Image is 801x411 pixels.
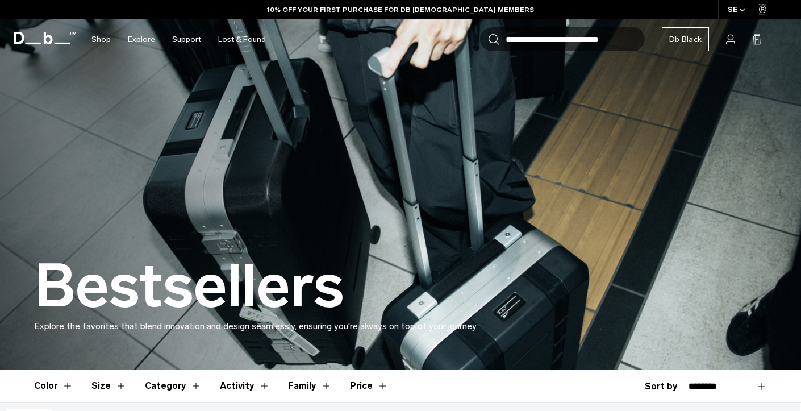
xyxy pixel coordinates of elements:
[350,370,389,402] button: Toggle Price
[220,370,270,402] button: Toggle Filter
[83,19,274,60] nav: Main Navigation
[662,27,709,51] a: Db Black
[288,370,332,402] button: Toggle Filter
[128,19,155,60] a: Explore
[34,321,478,331] span: Explore the favorites that blend innovation and design seamlessly, ensuring you're always on top ...
[218,19,266,60] a: Lost & Found
[267,5,534,15] a: 10% OFF YOUR FIRST PURCHASE FOR DB [DEMOGRAPHIC_DATA] MEMBERS
[172,19,201,60] a: Support
[34,254,344,319] h1: Bestsellers
[91,370,127,402] button: Toggle Filter
[91,19,111,60] a: Shop
[34,370,73,402] button: Toggle Filter
[145,370,202,402] button: Toggle Filter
